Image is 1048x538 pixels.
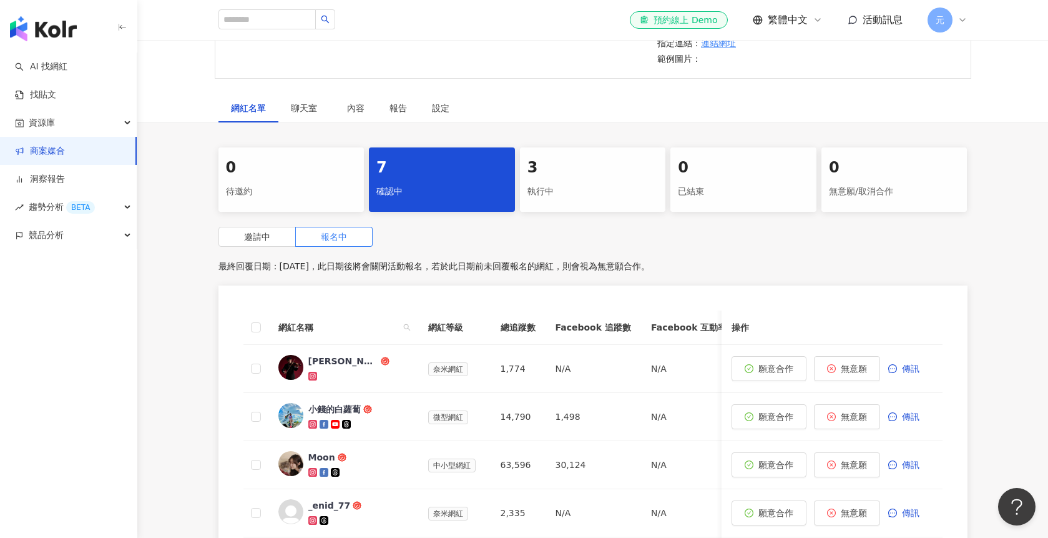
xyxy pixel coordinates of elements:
[814,404,880,429] button: 無意願
[829,181,960,202] div: 無意願/取消合作
[546,489,641,537] td: N/A
[308,451,335,464] div: Moon
[745,461,753,469] span: check-circle
[641,393,737,441] td: N/A
[491,345,546,393] td: 1,774
[758,508,793,518] span: 願意合作
[641,441,737,489] td: N/A
[491,489,546,537] td: 2,335
[732,452,806,477] button: 願意合作
[827,412,836,421] span: close-circle
[758,460,793,470] span: 願意合作
[841,412,867,422] span: 無意願
[15,145,65,157] a: 商案媒合
[863,14,903,26] span: 活動訊息
[888,364,897,373] span: message
[231,101,266,115] div: 網紅名單
[745,509,753,517] span: check-circle
[888,461,897,469] span: message
[657,52,954,66] p: 範例圖片：
[432,101,449,115] div: 設定
[630,11,727,29] a: 預約線上 Demo
[678,181,809,202] div: 已結束
[29,193,95,221] span: 趨勢分析
[308,403,361,416] div: 小錢的白蘿蔔
[722,311,943,345] th: 操作
[278,321,398,334] span: 網紅名稱
[641,489,737,537] td: N/A
[732,501,806,526] button: 願意合作
[278,499,303,524] img: KOL Avatar
[841,508,867,518] span: 無意願
[546,311,641,345] th: Facebook 追蹤數
[902,412,919,422] span: 傳訊
[888,452,933,477] button: 傳訊
[218,257,967,276] p: 最終回覆日期：[DATE]，此日期後將會關閉活動報名，若於此日期前未回覆報名的網紅，則會視為無意願合作。
[829,157,960,179] div: 0
[827,461,836,469] span: close-circle
[376,157,507,179] div: 7
[278,403,303,428] img: KOL Avatar
[888,501,933,526] button: 傳訊
[641,311,737,345] th: Facebook 互動率
[428,411,468,424] span: 微型網紅
[226,181,357,202] div: 待邀約
[321,232,347,242] span: 報名中
[15,203,24,212] span: rise
[527,181,659,202] div: 執行中
[814,356,880,381] button: 無意願
[15,173,65,186] a: 洞察報告
[902,460,919,470] span: 傳訊
[641,345,737,393] td: N/A
[389,101,407,115] div: 報告
[827,364,836,373] span: close-circle
[745,364,753,373] span: check-circle
[841,460,867,470] span: 無意願
[814,501,880,526] button: 無意願
[10,16,77,41] img: logo
[278,451,303,476] img: KOL Avatar
[308,355,378,367] div: [PERSON_NAME]｜[PERSON_NAME]
[376,181,507,202] div: 確認中
[278,355,303,380] img: KOL Avatar
[768,13,808,27] span: 繁體中文
[701,36,736,50] a: 連結網址
[732,404,806,429] button: 願意合作
[491,393,546,441] td: 14,790
[546,393,641,441] td: 1,498
[888,356,933,381] button: 傳訊
[936,13,944,27] span: 元
[428,362,468,376] span: 奈米網紅
[758,364,793,374] span: 願意合作
[888,404,933,429] button: 傳訊
[428,507,468,521] span: 奈米網紅
[308,499,351,512] div: _enid_77
[902,508,919,518] span: 傳訊
[998,488,1036,526] iframe: Help Scout Beacon - Open
[546,441,641,489] td: 30,124
[841,364,867,374] span: 無意願
[321,15,330,24] span: search
[15,89,56,101] a: 找貼文
[888,509,897,517] span: message
[428,459,476,472] span: 中小型網紅
[491,311,546,345] th: 總追蹤數
[814,452,880,477] button: 無意願
[678,157,809,179] div: 0
[244,232,270,242] span: 邀請中
[745,412,753,421] span: check-circle
[827,509,836,517] span: close-circle
[758,412,793,422] span: 願意合作
[291,104,322,112] span: 聊天室
[403,324,411,331] span: search
[902,364,919,374] span: 傳訊
[29,109,55,137] span: 資源庫
[491,441,546,489] td: 63,596
[29,221,64,249] span: 競品分析
[657,36,954,50] p: 指定連結：
[15,61,67,73] a: searchAI 找網紅
[640,14,717,26] div: 預約線上 Demo
[66,201,95,214] div: BETA
[546,345,641,393] td: N/A
[401,318,413,337] span: search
